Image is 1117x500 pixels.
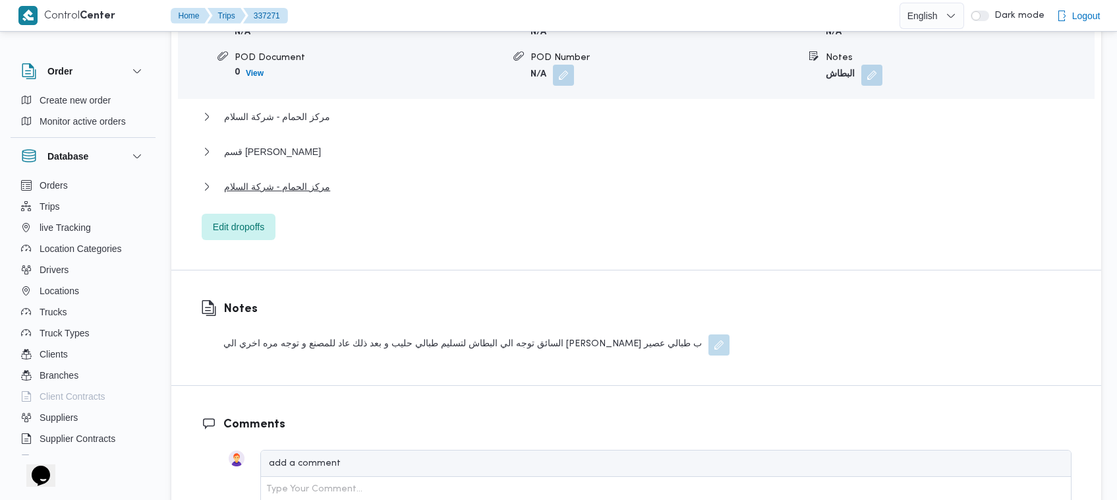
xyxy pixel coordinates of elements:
[223,416,1072,433] h3: Comments
[21,148,145,164] button: Database
[16,196,150,217] button: Trips
[171,8,210,24] button: Home
[40,346,68,362] span: Clients
[47,148,88,164] h3: Database
[18,6,38,25] img: X8yXhbKr1z7QwAAAABJRU5ErkJggg==
[202,214,275,240] button: Edit dropoffs
[16,238,150,259] button: Location Categories
[40,304,67,320] span: Trucks
[16,175,150,196] button: Orders
[16,365,150,386] button: Branches
[266,482,362,496] div: Type Your Comment...
[16,323,150,344] button: Truck Types
[243,8,288,24] button: 337271
[235,68,241,77] b: 0
[16,344,150,365] button: Clients
[16,301,150,323] button: Trucks
[16,259,150,280] button: Drivers
[989,11,1045,21] span: Dark mode
[11,90,156,137] div: Order
[11,175,156,460] div: Database
[530,28,546,36] b: N/A
[1051,3,1106,29] button: Logout
[241,65,269,81] button: View
[40,325,89,341] span: Truck Types
[16,449,150,470] button: Devices
[80,11,115,21] b: Center
[16,111,150,132] button: Monitor active orders
[16,280,150,301] button: Locations
[16,386,150,407] button: Client Contracts
[21,63,145,79] button: Order
[16,217,150,238] button: live Tracking
[16,407,150,428] button: Suppliers
[202,109,1072,125] button: مركز الحمام - شركة السلام
[826,70,855,78] b: البطاش
[40,283,79,299] span: Locations
[826,28,842,36] b: N/A
[40,431,115,447] span: Supplier Contracts
[213,219,264,235] span: Edit dropoffs
[40,113,126,129] span: Monitor active orders
[826,51,1094,65] div: Notes
[40,199,60,214] span: Trips
[530,51,799,65] div: POD Number
[13,447,55,487] iframe: chat widget
[202,144,1072,160] button: قسم [PERSON_NAME]
[208,8,246,24] button: Trips
[1072,8,1101,24] span: Logout
[40,177,68,193] span: Orders
[269,456,343,470] div: add a comment
[40,262,69,278] span: Drivers
[246,69,264,78] b: View
[235,51,503,65] div: POD Document
[47,63,72,79] h3: Order
[224,179,330,195] span: مركز الحمام - شركة السلام
[40,389,105,404] span: Client Contracts
[223,334,730,356] div: السائق توجه الي البطاش لتسليم طبالي حليب و بعد ذلك عاد للمصنع و توجه مره اخري الي [PERSON_NAME] ب...
[40,410,78,425] span: Suppliers
[223,300,730,318] h3: Notes
[16,90,150,111] button: Create new order
[40,367,78,383] span: Branches
[202,179,1072,195] button: مركز الحمام - شركة السلام
[530,70,546,78] b: N/A
[40,220,91,235] span: live Tracking
[224,144,321,160] span: قسم [PERSON_NAME]
[16,428,150,449] button: Supplier Contracts
[40,92,111,108] span: Create new order
[40,241,122,257] span: Location Categories
[40,452,72,468] span: Devices
[224,109,330,125] span: مركز الحمام - شركة السلام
